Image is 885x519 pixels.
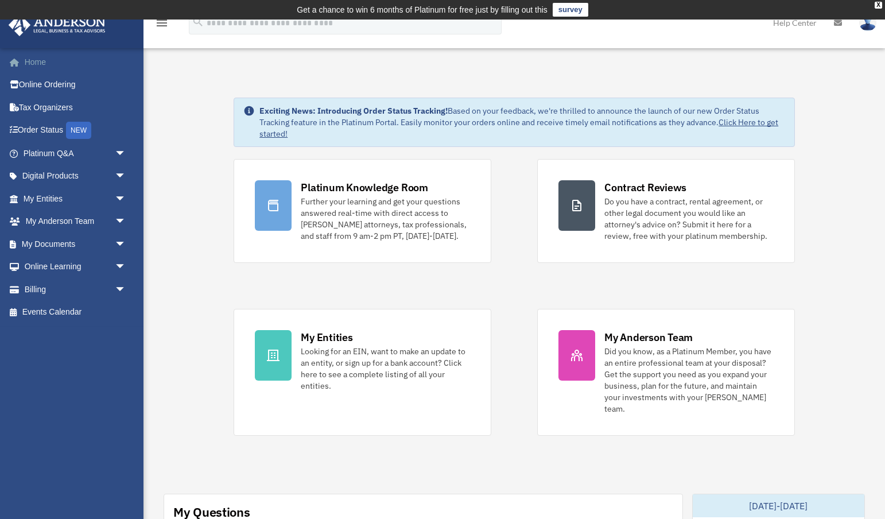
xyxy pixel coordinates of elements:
span: arrow_drop_down [115,233,138,256]
a: Events Calendar [8,301,143,324]
i: search [192,16,204,28]
a: Click Here to get started! [259,117,778,139]
strong: Exciting News: Introducing Order Status Tracking! [259,106,448,116]
span: arrow_drop_down [115,210,138,234]
a: menu [155,20,169,30]
a: My Anderson Team Did you know, as a Platinum Member, you have an entire professional team at your... [537,309,795,436]
a: Platinum Knowledge Room Further your learning and get your questions answered real-time with dire... [234,159,491,263]
div: Did you know, as a Platinum Member, you have an entire professional team at your disposal? Get th... [604,346,774,415]
a: Platinum Q&Aarrow_drop_down [8,142,143,165]
div: [DATE]-[DATE] [693,494,865,517]
a: Online Learningarrow_drop_down [8,255,143,278]
a: Online Ordering [8,73,143,96]
i: menu [155,16,169,30]
a: Contract Reviews Do you have a contract, rental agreement, or other legal document you would like... [537,159,795,263]
a: My Entitiesarrow_drop_down [8,187,143,210]
div: Looking for an EIN, want to make an update to an entity, or sign up for a bank account? Click her... [301,346,470,392]
span: arrow_drop_down [115,142,138,165]
a: Digital Productsarrow_drop_down [8,165,143,188]
a: Home [8,51,143,73]
div: My Entities [301,330,352,344]
a: survey [553,3,588,17]
img: User Pic [859,14,876,31]
a: Billingarrow_drop_down [8,278,143,301]
div: Based on your feedback, we're thrilled to announce the launch of our new Order Status Tracking fe... [259,105,785,140]
a: Tax Organizers [8,96,143,119]
div: Further your learning and get your questions answered real-time with direct access to [PERSON_NAM... [301,196,470,242]
a: Order StatusNEW [8,119,143,142]
span: arrow_drop_down [115,165,138,188]
div: Contract Reviews [604,180,686,195]
span: arrow_drop_down [115,278,138,301]
a: My Documentsarrow_drop_down [8,233,143,255]
div: Platinum Knowledge Room [301,180,428,195]
div: Do you have a contract, rental agreement, or other legal document you would like an attorney's ad... [604,196,774,242]
a: My Entities Looking for an EIN, want to make an update to an entity, or sign up for a bank accoun... [234,309,491,436]
span: arrow_drop_down [115,255,138,279]
div: NEW [66,122,91,139]
div: close [875,2,882,9]
a: My Anderson Teamarrow_drop_down [8,210,143,233]
div: My Anderson Team [604,330,693,344]
img: Anderson Advisors Platinum Portal [5,14,109,36]
div: Get a chance to win 6 months of Platinum for free just by filling out this [297,3,548,17]
span: arrow_drop_down [115,187,138,211]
